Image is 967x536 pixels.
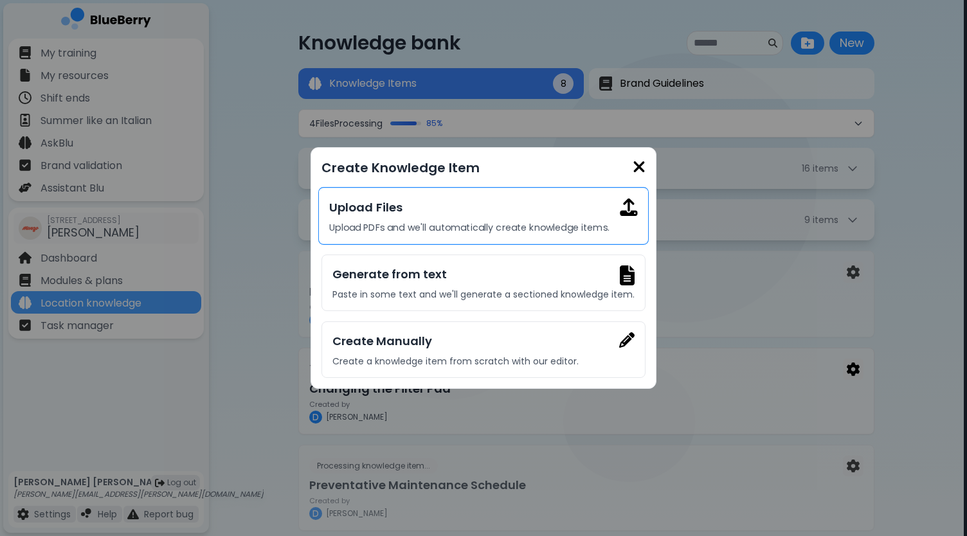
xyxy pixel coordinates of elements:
p: Upload PDFs and we'll automatically create knowledge items. [329,222,637,233]
img: Upload file [620,198,638,216]
img: Create manually [619,332,635,348]
h3: Upload Files [329,198,637,217]
p: Create a knowledge item from scratch with our editor. [332,355,635,367]
p: Create Knowledge Item [321,158,646,177]
h3: Generate from text [332,265,635,283]
img: close icon [633,158,646,175]
h3: Create Manually [332,332,635,350]
p: Paste in some text and we'll generate a sectioned knowledge item. [332,289,635,300]
img: Upload file [620,265,635,285]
